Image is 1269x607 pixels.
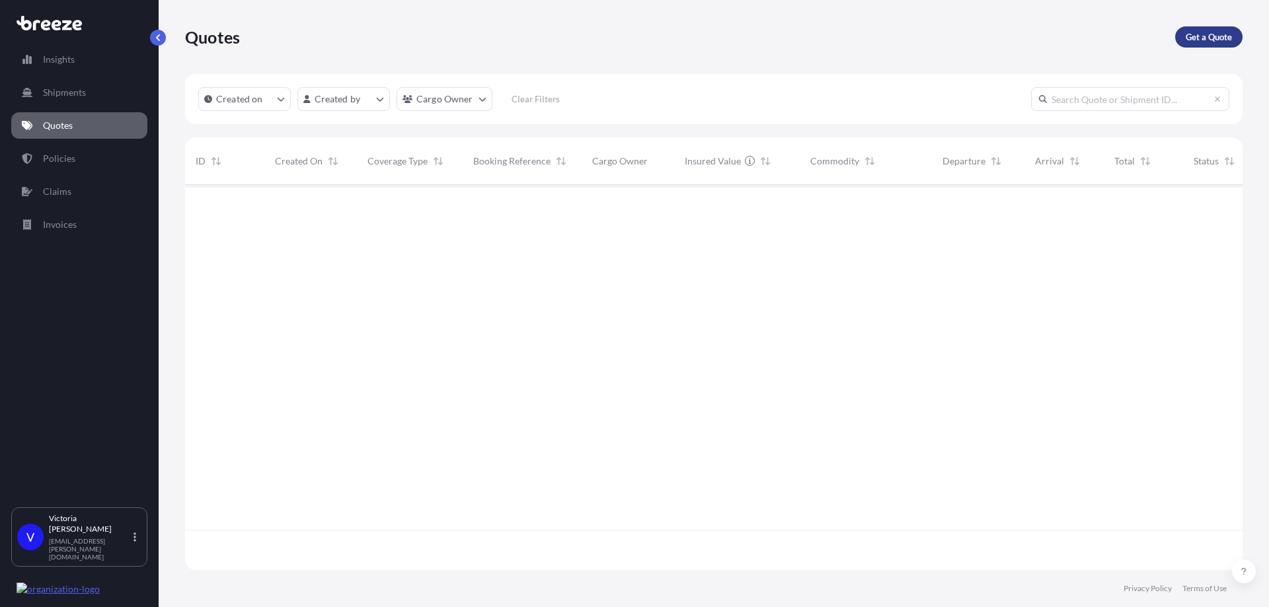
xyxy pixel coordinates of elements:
[1221,153,1237,169] button: Sort
[988,153,1004,169] button: Sort
[43,185,71,198] p: Claims
[17,583,100,596] img: organization-logo
[1067,153,1083,169] button: Sort
[43,152,75,165] p: Policies
[1175,26,1243,48] a: Get a Quote
[367,155,428,168] span: Coverage Type
[416,92,473,106] p: Cargo Owner
[43,53,75,66] p: Insights
[397,87,492,111] button: cargoOwner Filter options
[685,155,741,168] span: Insured Value
[757,153,773,169] button: Sort
[1194,155,1219,168] span: Status
[43,119,73,132] p: Quotes
[196,155,206,168] span: ID
[1137,153,1153,169] button: Sort
[1114,155,1135,168] span: Total
[208,153,224,169] button: Sort
[185,26,240,48] p: Quotes
[1031,87,1229,111] input: Search Quote or Shipment ID...
[862,153,878,169] button: Sort
[43,218,77,231] p: Invoices
[1035,155,1064,168] span: Arrival
[553,153,569,169] button: Sort
[275,155,323,168] span: Created On
[11,46,147,73] a: Insights
[216,92,263,106] p: Created on
[49,537,131,561] p: [EMAIL_ADDRESS][PERSON_NAME][DOMAIN_NAME]
[473,155,551,168] span: Booking Reference
[297,87,390,111] button: createdBy Filter options
[325,153,341,169] button: Sort
[11,112,147,139] a: Quotes
[11,79,147,106] a: Shipments
[430,153,446,169] button: Sort
[592,155,648,168] span: Cargo Owner
[1124,583,1172,594] a: Privacy Policy
[810,155,859,168] span: Commodity
[315,92,361,106] p: Created by
[26,530,34,544] span: V
[49,513,131,534] p: Victoria [PERSON_NAME]
[1182,583,1227,594] a: Terms of Use
[198,87,291,111] button: createdOn Filter options
[942,155,985,168] span: Departure
[11,145,147,172] a: Policies
[43,86,86,99] p: Shipments
[11,211,147,238] a: Invoices
[11,178,147,205] a: Claims
[1186,30,1232,44] p: Get a Quote
[512,92,560,106] p: Clear Filters
[499,89,573,110] button: Clear Filters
